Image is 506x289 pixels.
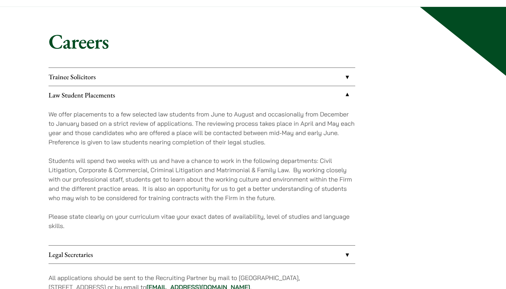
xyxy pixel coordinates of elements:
[49,104,355,245] div: Law Student Placements
[49,246,355,264] a: Legal Secretaries
[49,29,457,54] h1: Careers
[49,68,355,86] a: Trainee Solicitors
[49,156,355,203] p: Students will spend two weeks with us and have a chance to work in the following departments: Civ...
[49,212,355,230] p: Please state clearly on your curriculum vitae your exact dates of availability, level of studies ...
[49,110,355,147] p: We offer placements to a few selected law students from June to August and occasionally from Dece...
[49,86,355,104] a: Law Student Placements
